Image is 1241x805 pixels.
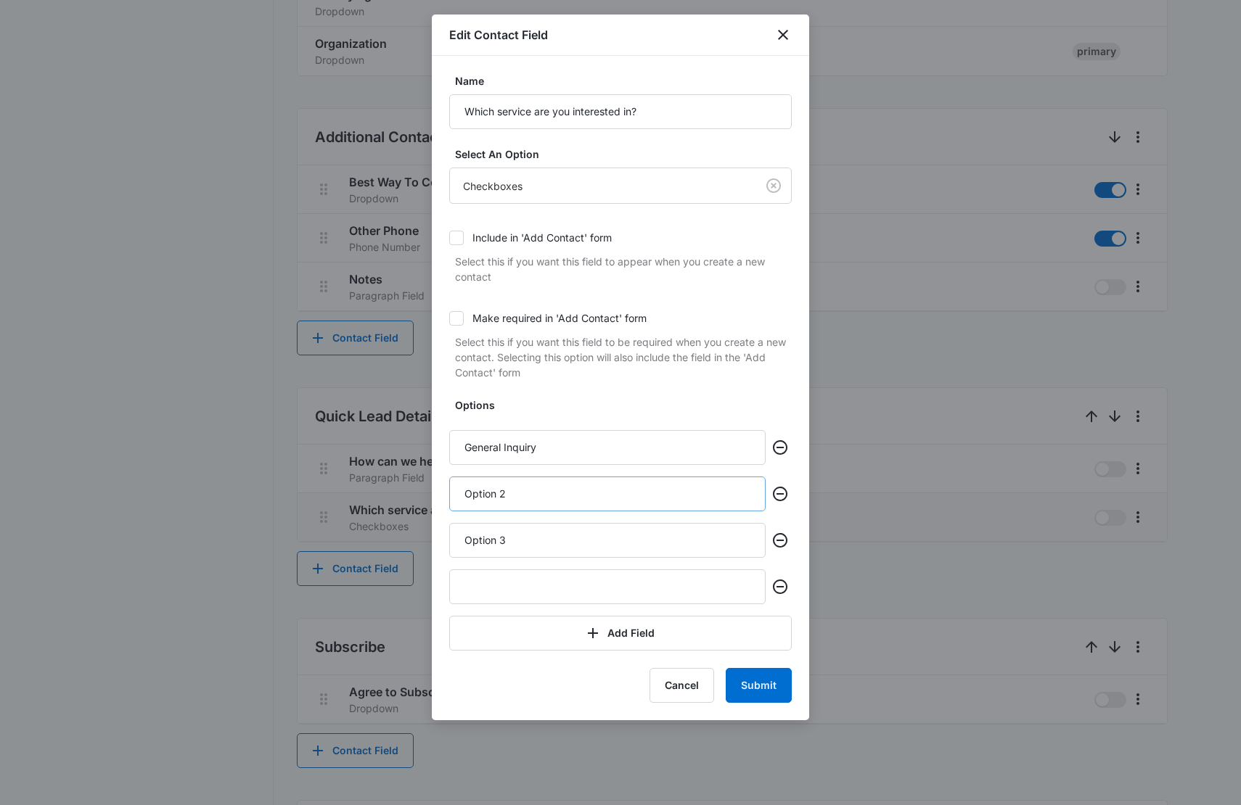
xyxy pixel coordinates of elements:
[769,436,792,459] button: Remove
[455,397,798,413] label: Options
[472,230,612,245] div: Include in 'Add Contact' form
[726,668,792,703] button: Submit
[769,575,792,598] button: Remove
[449,26,548,44] h1: Edit Contact Field
[449,94,792,129] input: Name
[762,174,785,197] button: Clear
[774,26,792,44] button: close
[449,616,792,651] button: Add Field
[650,668,714,703] button: Cancel
[455,334,792,380] p: Select this if you want this field to be required when you create a new contact. Selecting this o...
[455,146,798,162] label: Select An Option
[769,482,792,505] button: Remove
[472,310,647,326] div: Make required in 'Add Contact' form
[455,254,792,284] p: Select this if you want this field to appear when you create a new contact
[769,529,792,552] button: Remove
[455,73,798,88] label: Name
